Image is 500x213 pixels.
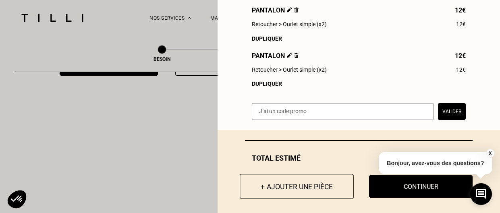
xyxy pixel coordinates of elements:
[252,52,299,60] span: Pantalon
[252,66,327,73] span: Retoucher > Ourlet simple (x2)
[252,6,299,14] span: Pantalon
[287,7,292,12] img: Éditer
[245,154,473,162] div: Total estimé
[294,53,299,58] img: Supprimer
[252,103,434,120] input: J‘ai un code promo
[294,7,299,12] img: Supprimer
[455,6,466,14] span: 12€
[456,66,466,73] span: 12€
[379,152,492,174] p: Bonjour, avez-vous des questions?
[455,52,466,60] span: 12€
[240,174,354,199] button: + Ajouter une pièce
[456,21,466,27] span: 12€
[252,81,466,87] div: Dupliquer
[252,21,327,27] span: Retoucher > Ourlet simple (x2)
[486,149,494,158] button: X
[438,103,466,120] button: Valider
[287,53,292,58] img: Éditer
[252,35,466,42] div: Dupliquer
[369,175,473,198] button: Continuer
